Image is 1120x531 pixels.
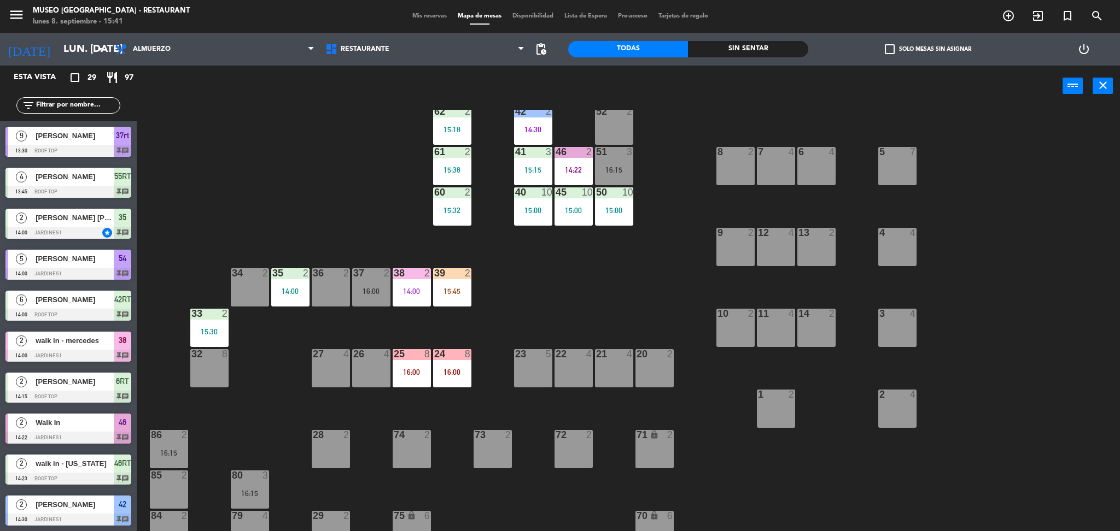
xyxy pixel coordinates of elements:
span: check_box_outline_blank [885,44,895,54]
button: menu [8,7,25,27]
i: lock [650,511,659,520]
i: crop_square [68,71,81,84]
div: 2 [829,309,836,318]
i: add_circle_outline [1002,9,1015,22]
span: 42 [119,498,126,511]
span: 6 [16,294,27,305]
span: 2 [16,458,27,469]
div: 3 [627,147,633,157]
div: 2 [343,511,350,521]
span: 55RT [114,170,131,183]
div: 6 [424,511,431,521]
div: 8 [465,349,471,359]
div: 15:15 [514,166,552,174]
div: 52 [596,107,597,116]
div: 4 [789,309,795,318]
div: 8 [424,349,431,359]
div: 50 [596,187,597,197]
span: 37rt [116,129,129,142]
div: 15:00 [595,206,633,214]
div: 3 [879,309,880,318]
div: 15:32 [433,206,471,214]
div: 40 [515,187,516,197]
span: Mis reservas [407,13,452,19]
div: 16:15 [150,449,188,457]
div: 4 [789,147,795,157]
div: 16:15 [595,166,633,174]
i: menu [8,7,25,23]
span: 97 [125,72,133,84]
div: 51 [596,147,597,157]
span: 2 [16,417,27,428]
button: power_input [1063,78,1083,94]
div: 3 [546,147,552,157]
div: 2 [384,268,390,278]
div: 13 [798,228,799,238]
div: 8 [222,349,229,359]
div: 21 [596,349,597,359]
div: 2 [182,511,188,521]
div: 2 [465,187,471,197]
div: 4 [910,390,917,399]
div: 2 [748,147,755,157]
div: 37 [353,268,354,278]
div: 2 [879,390,880,399]
span: 38 [119,334,126,347]
div: 4 [627,349,633,359]
div: 16:15 [231,489,269,497]
span: 2 [16,213,27,223]
div: Esta vista [5,71,79,84]
div: 10 [582,187,593,197]
div: 2 [182,470,188,480]
div: 35 [272,268,273,278]
i: lock [650,430,659,439]
div: 15:00 [555,206,593,214]
div: 4 [789,228,795,238]
span: 2 [16,335,27,346]
button: close [1093,78,1113,94]
span: 4 [16,172,27,182]
div: 60 [434,187,435,197]
div: 2 [748,309,755,318]
div: 4 [910,309,917,318]
div: 4 [384,349,390,359]
span: [PERSON_NAME] [36,171,114,182]
i: restaurant [106,71,119,84]
i: close [1096,79,1110,92]
div: 5 [879,147,880,157]
div: 15:18 [433,126,471,133]
span: [PERSON_NAME] [36,376,114,387]
div: 10 [541,187,552,197]
div: 32 [191,349,192,359]
div: 2 [343,268,350,278]
div: 2 [465,268,471,278]
div: 42 [515,107,516,116]
div: 2 [627,107,633,116]
div: 6 [667,511,674,521]
span: 46 [119,416,126,429]
div: 2 [586,430,593,440]
i: power_input [1066,79,1080,92]
span: 6RT [116,375,129,388]
span: Disponibilidad [507,13,559,19]
span: walk in - [US_STATE] [36,458,114,469]
div: 4 [879,228,880,238]
div: 14:22 [555,166,593,174]
div: 4 [262,511,269,521]
i: arrow_drop_down [94,43,107,56]
span: [PERSON_NAME] [PERSON_NAME] [36,212,114,223]
div: 10 [717,309,718,318]
div: 2 [465,107,471,116]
